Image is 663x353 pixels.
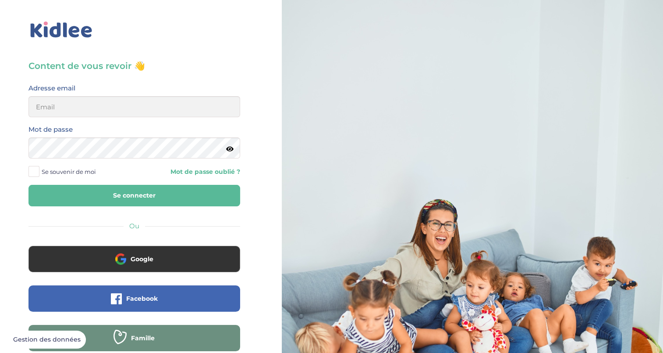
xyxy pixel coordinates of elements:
button: Facebook [28,285,240,312]
img: google.png [115,253,126,264]
a: Mot de passe oublié ? [141,168,240,176]
span: Se souvenir de moi [42,166,96,177]
input: Email [28,96,240,117]
img: logo_kidlee_bleu [28,20,94,40]
a: Famille [28,340,240,348]
span: Google [131,255,153,263]
span: Facebook [126,294,158,303]
label: Mot de passe [28,124,73,135]
a: Google [28,261,240,269]
button: Gestion des données [8,331,86,349]
span: Ou [129,222,139,230]
span: Famille [131,334,155,342]
h3: Content de vous revoir 👋 [28,60,240,72]
button: Famille [28,325,240,351]
label: Adresse email [28,83,75,94]
button: Se connecter [28,185,240,206]
button: Google [28,246,240,272]
span: Gestion des données [13,336,81,344]
a: Facebook [28,300,240,309]
img: facebook.png [111,293,122,304]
